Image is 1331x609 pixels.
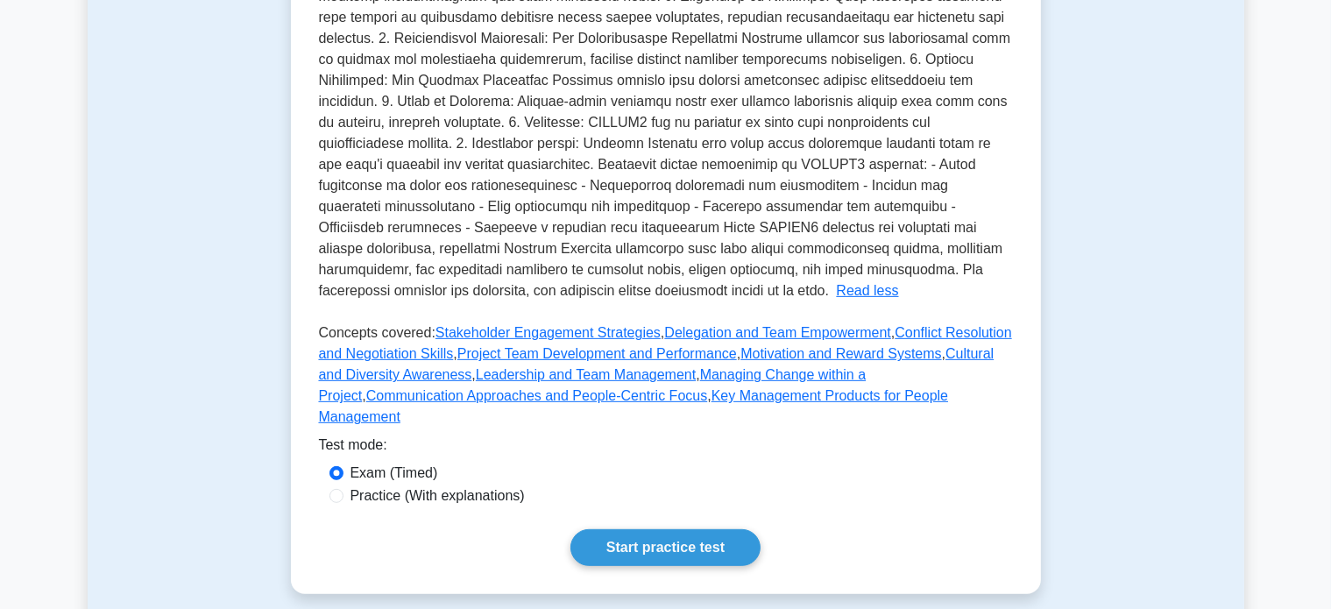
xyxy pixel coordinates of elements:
[476,367,696,382] a: Leadership and Team Management
[350,463,438,484] label: Exam (Timed)
[319,435,1013,463] div: Test mode:
[570,529,761,566] a: Start practice test
[836,280,898,301] button: Read less
[350,485,525,506] label: Practice (With explanations)
[740,346,941,361] a: Motivation and Reward Systems
[435,325,661,340] a: Stakeholder Engagement Strategies
[366,388,708,403] a: Communication Approaches and People-Centric Focus
[664,325,891,340] a: Delegation and Team Empowerment
[319,322,1013,435] p: Concepts covered: , , , , , , , , ,
[457,346,737,361] a: Project Team Development and Performance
